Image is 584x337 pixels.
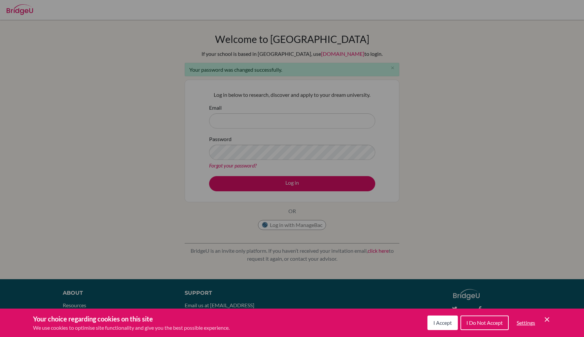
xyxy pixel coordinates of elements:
[511,316,540,329] button: Settings
[33,324,230,332] p: We use cookies to optimise site functionality and give you the best possible experience.
[466,319,503,326] span: I Do Not Accept
[543,316,551,323] button: Save and close
[33,314,230,324] h3: Your choice regarding cookies on this site
[460,316,509,330] button: I Do Not Accept
[427,316,458,330] button: I Accept
[433,319,452,326] span: I Accept
[517,319,535,326] span: Settings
